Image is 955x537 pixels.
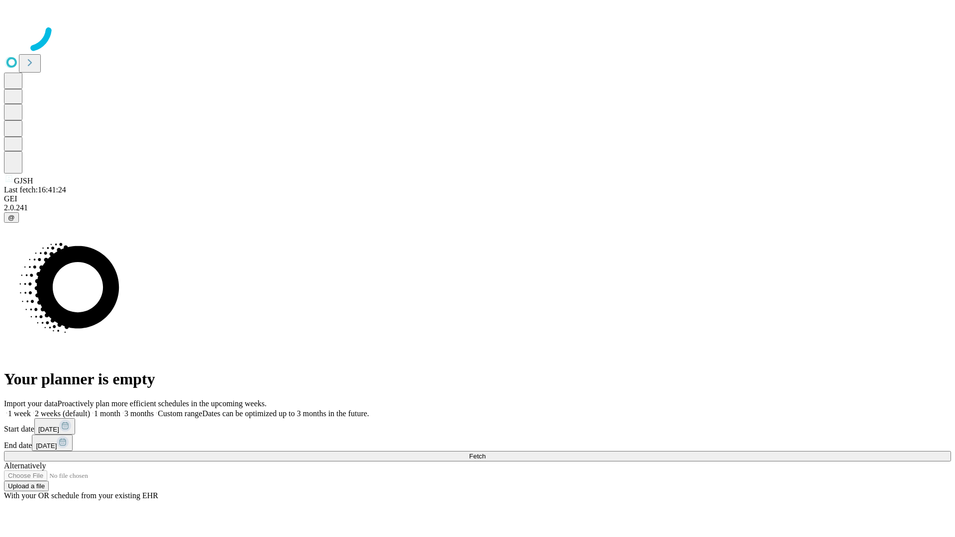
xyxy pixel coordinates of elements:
[4,481,49,491] button: Upload a file
[58,399,267,408] span: Proactively plan more efficient schedules in the upcoming weeks.
[38,426,59,433] span: [DATE]
[4,491,158,500] span: With your OR schedule from your existing EHR
[4,194,951,203] div: GEI
[36,442,57,449] span: [DATE]
[4,212,19,223] button: @
[158,409,202,418] span: Custom range
[34,418,75,435] button: [DATE]
[4,435,951,451] div: End date
[469,452,485,460] span: Fetch
[202,409,369,418] span: Dates can be optimized up to 3 months in the future.
[32,435,73,451] button: [DATE]
[8,214,15,221] span: @
[4,418,951,435] div: Start date
[35,409,90,418] span: 2 weeks (default)
[4,461,46,470] span: Alternatively
[124,409,154,418] span: 3 months
[4,451,951,461] button: Fetch
[4,203,951,212] div: 2.0.241
[8,409,31,418] span: 1 week
[4,370,951,388] h1: Your planner is empty
[4,399,58,408] span: Import your data
[4,185,66,194] span: Last fetch: 16:41:24
[14,177,33,185] span: GJSH
[94,409,120,418] span: 1 month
